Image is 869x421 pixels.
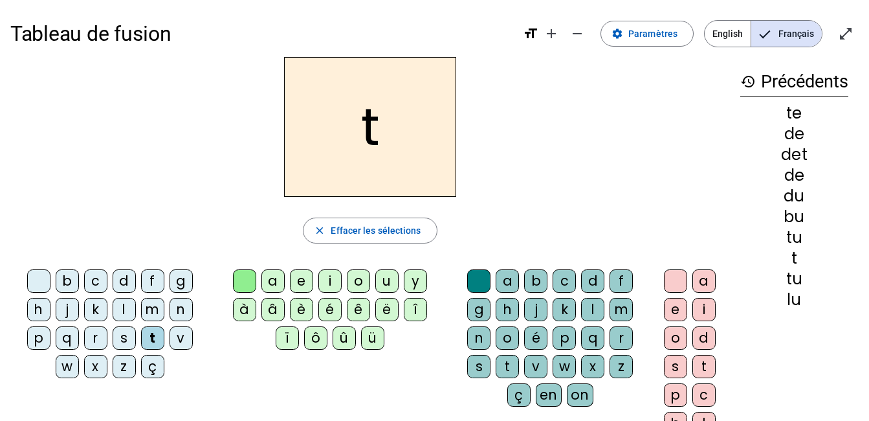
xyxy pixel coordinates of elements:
[141,326,164,350] div: t
[553,326,576,350] div: p
[27,326,50,350] div: p
[569,26,585,41] mat-icon: remove
[276,326,299,350] div: ï
[524,298,547,321] div: j
[331,223,421,238] span: Effacer les sélections
[84,298,107,321] div: k
[113,355,136,378] div: z
[581,355,604,378] div: x
[375,269,399,293] div: u
[467,326,490,350] div: n
[290,269,313,293] div: e
[496,326,519,350] div: o
[664,298,687,321] div: e
[740,126,848,142] div: de
[84,326,107,350] div: r
[404,298,427,321] div: î
[838,26,853,41] mat-icon: open_in_full
[740,251,848,266] div: t
[553,269,576,293] div: c
[600,21,694,47] button: Paramètres
[318,269,342,293] div: i
[740,106,848,121] div: te
[740,230,848,245] div: tu
[290,298,313,321] div: è
[740,209,848,225] div: bu
[84,355,107,378] div: x
[567,383,593,407] div: on
[284,57,456,197] h2: t
[467,355,490,378] div: s
[740,292,848,308] div: lu
[314,225,325,236] mat-icon: close
[740,67,848,97] h3: Précédents
[581,298,604,321] div: l
[170,298,193,321] div: n
[170,326,193,350] div: v
[56,326,79,350] div: q
[113,269,136,293] div: d
[467,298,490,321] div: g
[692,355,716,378] div: t
[113,298,136,321] div: l
[141,355,164,378] div: ç
[56,269,79,293] div: b
[303,218,437,244] button: Effacer les sélections
[544,26,559,41] mat-icon: add
[692,383,716,407] div: c
[581,326,604,350] div: q
[833,21,859,47] button: Entrer en plein écran
[333,326,356,350] div: û
[304,326,327,350] div: ô
[581,269,604,293] div: d
[553,298,576,321] div: k
[84,269,107,293] div: c
[361,326,384,350] div: ü
[610,269,633,293] div: f
[704,20,822,47] mat-button-toggle-group: Language selection
[610,298,633,321] div: m
[56,355,79,378] div: w
[141,269,164,293] div: f
[113,326,136,350] div: s
[740,168,848,183] div: de
[553,355,576,378] div: w
[692,298,716,321] div: i
[233,298,256,321] div: à
[10,13,512,54] h1: Tableau de fusion
[564,21,590,47] button: Diminuer la taille de la police
[347,269,370,293] div: o
[664,355,687,378] div: s
[740,74,756,89] mat-icon: history
[692,326,716,350] div: d
[664,383,687,407] div: p
[56,298,79,321] div: j
[611,28,623,40] mat-icon: settings
[141,298,164,321] div: m
[740,188,848,204] div: du
[507,383,531,407] div: ç
[496,269,519,293] div: a
[751,21,822,47] span: Français
[404,269,427,293] div: y
[347,298,370,321] div: ê
[261,269,285,293] div: a
[524,326,547,350] div: é
[524,355,547,378] div: v
[496,298,519,321] div: h
[496,355,519,378] div: t
[705,21,751,47] span: English
[536,383,562,407] div: en
[523,26,538,41] mat-icon: format_size
[692,269,716,293] div: a
[610,326,633,350] div: r
[524,269,547,293] div: b
[740,271,848,287] div: tu
[170,269,193,293] div: g
[610,355,633,378] div: z
[261,298,285,321] div: â
[318,298,342,321] div: é
[740,147,848,163] div: det
[375,298,399,321] div: ë
[27,298,50,321] div: h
